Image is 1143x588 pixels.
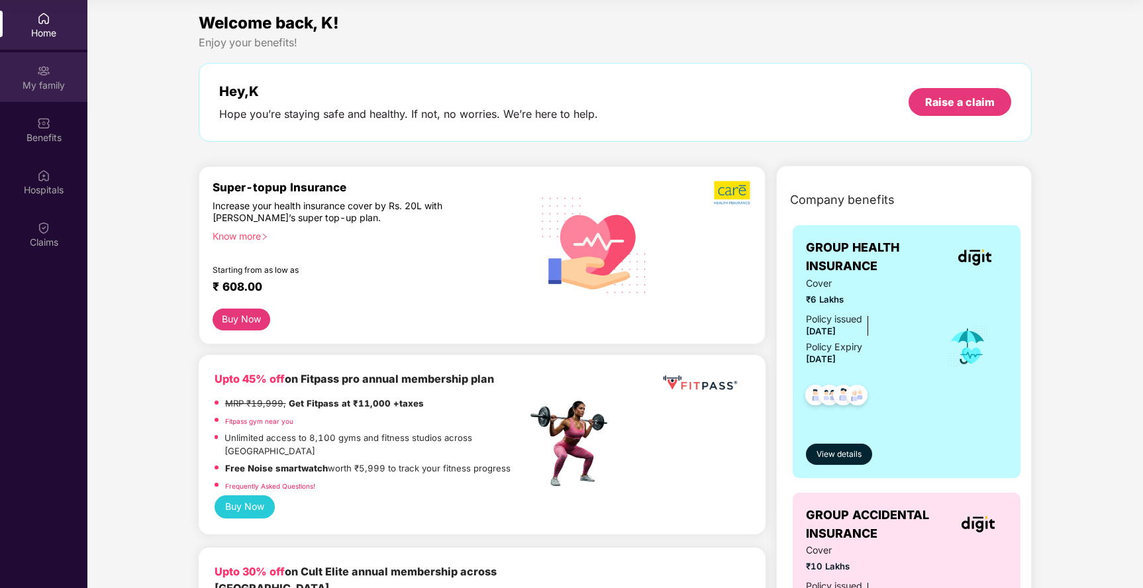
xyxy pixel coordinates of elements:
div: Super-topup Insurance [213,180,527,194]
b: on Fitpass pro annual membership plan [215,372,494,385]
img: svg+xml;base64,PHN2ZyB4bWxucz0iaHR0cDovL3d3dy53My5vcmcvMjAwMC9zdmciIHdpZHRoPSI0OC45NDMiIGhlaWdodD... [841,381,873,413]
div: Hey, K [219,83,598,99]
b: Upto 45% off [215,372,285,385]
p: worth ₹5,999 to track your fitness progress [225,462,511,475]
div: Enjoy your benefits! [199,36,1032,50]
div: ₹ 608.00 [213,279,514,295]
img: svg+xml;base64,PHN2ZyB4bWxucz0iaHR0cDovL3d3dy53My5vcmcvMjAwMC9zdmciIHdpZHRoPSI0OC45NDMiIGhlaWdodD... [799,381,832,413]
img: svg+xml;base64,PHN2ZyBpZD0iSG9zcGl0YWxzIiB4bWxucz0iaHR0cDovL3d3dy53My5vcmcvMjAwMC9zdmciIHdpZHRoPS... [37,169,50,182]
button: View details [806,444,872,465]
span: Cover [806,543,928,558]
img: b5dec4f62d2307b9de63beb79f102df3.png [714,180,752,205]
strong: Get Fitpass at ₹11,000 +taxes [289,398,424,409]
div: Know more [213,230,519,240]
span: Welcome back, K! [199,13,339,32]
span: [DATE] [806,326,836,336]
button: Buy Now [213,309,270,330]
button: Buy Now [215,495,275,518]
div: Hope you’re staying safe and healthy. If not, no worries. We’re here to help. [219,107,598,121]
a: Fitpass gym near you [225,417,293,425]
img: fpp.png [526,397,619,490]
span: GROUP HEALTH INSURANCE [806,238,942,276]
img: svg+xml;base64,PHN2ZyBpZD0iSG9tZSIgeG1sbnM9Imh0dHA6Ly93d3cudzMub3JnLzIwMDAvc3ZnIiB3aWR0aD0iMjAiIG... [37,12,50,25]
div: Raise a claim [925,95,995,109]
p: Unlimited access to 8,100 gyms and fitness studios across [GEOGRAPHIC_DATA] [224,431,526,458]
span: ₹10 Lakhs [806,560,928,573]
span: [DATE] [806,354,836,364]
span: View details [817,448,862,461]
span: Cover [806,276,928,291]
img: fppp.png [660,371,740,395]
span: Company benefits [790,191,895,209]
div: Policy Expiry [806,340,862,354]
img: svg+xml;base64,PHN2ZyB3aWR0aD0iMjAiIGhlaWdodD0iMjAiIHZpZXdCb3g9IjAgMCAyMCAyMCIgZmlsbD0ibm9uZSIgeG... [37,64,50,77]
img: svg+xml;base64,PHN2ZyB4bWxucz0iaHR0cDovL3d3dy53My5vcmcvMjAwMC9zdmciIHhtbG5zOnhsaW5rPSJodHRwOi8vd3... [531,180,658,309]
img: svg+xml;base64,PHN2ZyBpZD0iQmVuZWZpdHMiIHhtbG5zPSJodHRwOi8vd3d3LnczLm9yZy8yMDAwL3N2ZyIgd2lkdGg9Ij... [37,117,50,130]
img: insurerLogo [958,249,991,266]
img: svg+xml;base64,PHN2ZyBpZD0iQ2xhaW0iIHhtbG5zPSJodHRwOi8vd3d3LnczLm9yZy8yMDAwL3N2ZyIgd2lkdGg9IjIwIi... [37,221,50,234]
del: MRP ₹19,999, [225,398,286,409]
b: Upto 30% off [215,565,285,578]
a: Frequently Asked Questions! [225,482,315,490]
img: insurerLogo [962,516,995,532]
img: svg+xml;base64,PHN2ZyB4bWxucz0iaHR0cDovL3d3dy53My5vcmcvMjAwMC9zdmciIHdpZHRoPSI0OC45MTUiIGhlaWdodD... [813,381,846,413]
div: Increase your health insurance cover by Rs. 20L with [PERSON_NAME]’s super top-up plan. [213,200,470,224]
img: icon [946,324,989,368]
span: GROUP ACCIDENTAL INSURANCE [806,506,948,544]
span: ₹6 Lakhs [806,293,928,307]
img: svg+xml;base64,PHN2ZyB4bWxucz0iaHR0cDovL3d3dy53My5vcmcvMjAwMC9zdmciIHdpZHRoPSI0OC45NDMiIGhlaWdodD... [827,381,860,413]
div: Policy issued [806,312,862,326]
div: Starting from as low as [213,265,471,274]
strong: Free Noise smartwatch [225,463,328,473]
span: right [261,233,268,240]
